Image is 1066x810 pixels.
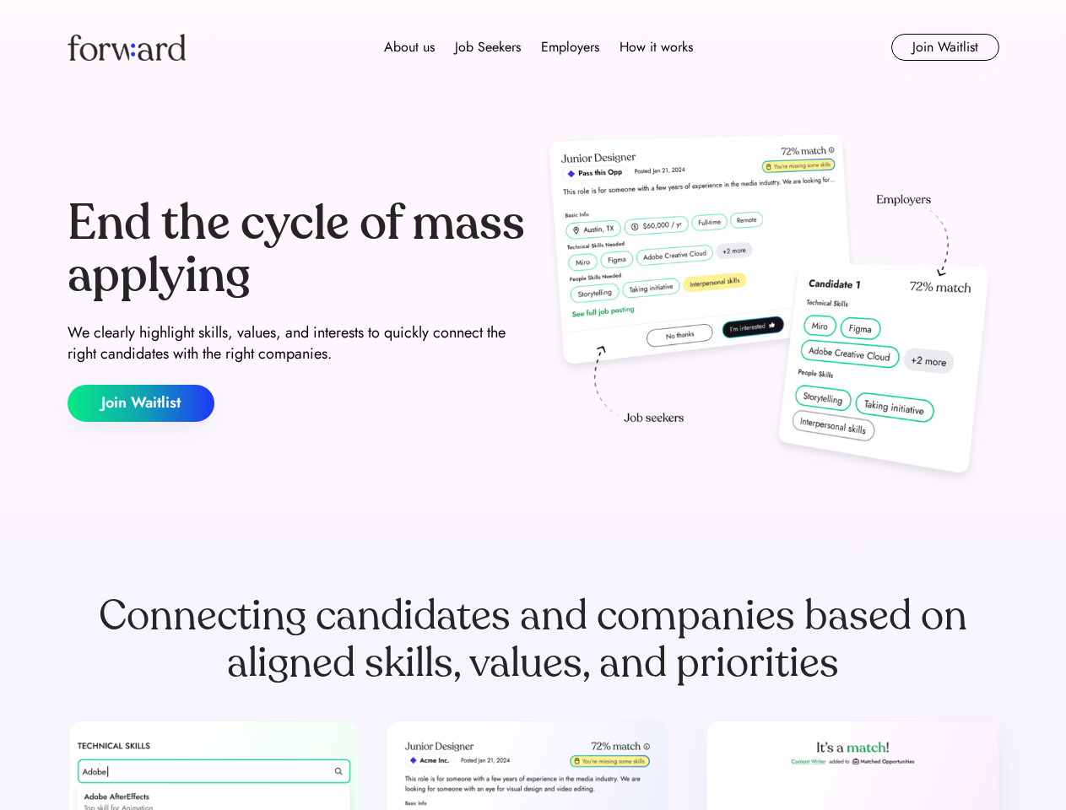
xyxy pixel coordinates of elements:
button: Join Waitlist [68,385,214,422]
img: hero-image.png [540,128,999,491]
div: Employers [541,37,599,57]
div: We clearly highlight skills, values, and interests to quickly connect the right candidates with t... [68,322,527,364]
button: Join Waitlist [891,34,999,61]
div: End the cycle of mass applying [68,197,527,301]
img: Forward logo [68,34,186,61]
div: Job Seekers [455,37,521,57]
div: About us [384,37,435,57]
div: How it works [620,37,693,57]
div: Connecting candidates and companies based on aligned skills, values, and priorities [68,592,999,687]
